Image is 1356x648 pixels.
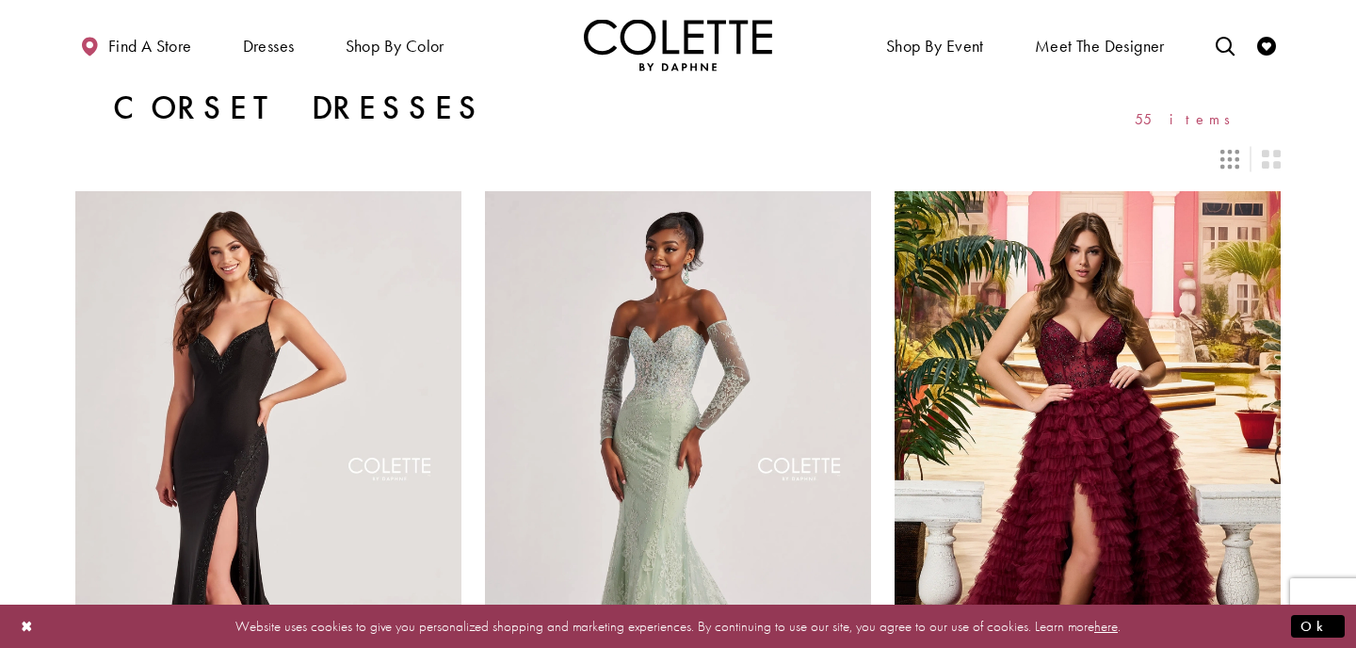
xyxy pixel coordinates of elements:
[1252,19,1281,71] a: Check Wishlist
[341,19,449,71] span: Shop by color
[64,138,1292,180] div: Layout Controls
[1035,37,1165,56] span: Meet the designer
[108,37,192,56] span: Find a store
[1030,19,1170,71] a: Meet the designer
[11,609,43,642] button: Close Dialog
[238,19,299,71] span: Dresses
[1220,150,1239,169] span: Switch layout to 3 columns
[1211,19,1239,71] a: Toggle search
[881,19,989,71] span: Shop By Event
[136,613,1220,639] p: Website uses cookies to give you personalized shopping and marketing experiences. By continuing t...
[1094,616,1118,635] a: here
[113,89,485,127] h1: Corset Dresses
[346,37,444,56] span: Shop by color
[1262,150,1281,169] span: Switch layout to 2 columns
[1291,614,1345,638] button: Submit Dialog
[886,37,984,56] span: Shop By Event
[584,19,772,71] img: Colette by Daphne
[75,19,196,71] a: Find a store
[243,37,295,56] span: Dresses
[1135,111,1243,127] span: 55 items
[584,19,772,71] a: Visit Home Page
